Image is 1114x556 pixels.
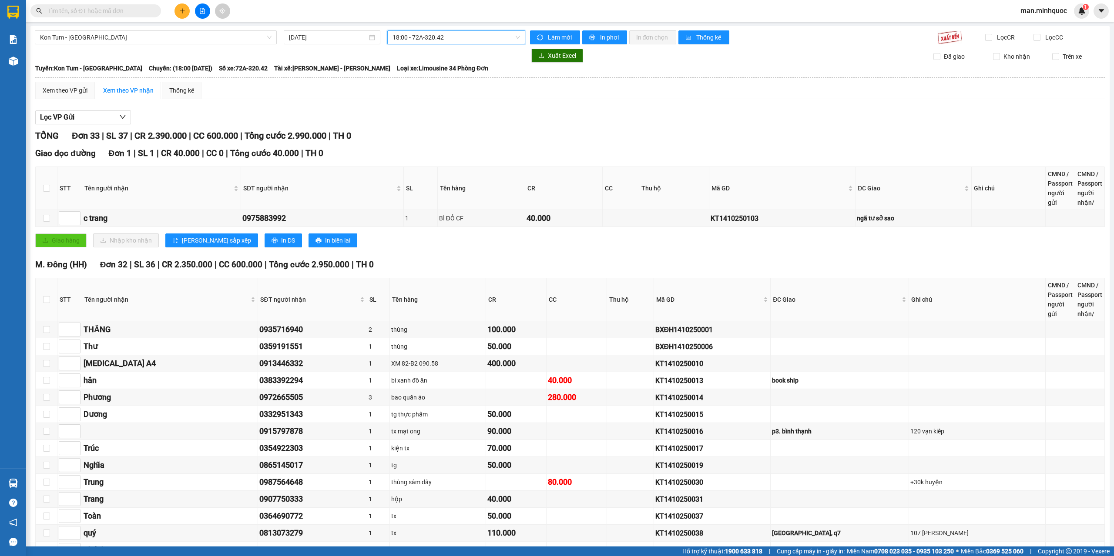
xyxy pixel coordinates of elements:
button: printerIn biên lai [309,233,357,247]
span: | [158,260,160,270]
div: 3 [369,393,388,402]
div: tx [391,511,484,521]
td: KT1410250015 [654,406,771,423]
th: Ghi chú [972,167,1046,210]
span: CR 2.350.000 [162,260,212,270]
span: Đơn 33 [72,130,100,141]
div: 0918450948 [259,544,366,556]
div: 0332951343 [259,408,366,420]
div: 50.000 [487,340,545,353]
span: | [215,260,217,270]
div: 400.000 [487,357,545,370]
td: KT1410250010 [654,355,771,372]
button: In đơn chọn [629,30,677,44]
span: Tổng cước 2.950.000 [269,260,349,270]
span: sort-ascending [172,237,178,244]
span: CR 40.000 [161,148,200,158]
td: 0975883992 [241,210,404,227]
div: 0813073279 [259,527,366,539]
input: Tìm tên, số ĐT hoặc mã đơn [48,6,151,16]
div: tg [391,460,484,470]
div: 60.000 [487,544,545,556]
div: 1 [369,410,388,419]
span: CC 600.000 [193,130,238,141]
span: | [202,148,204,158]
div: Phương [84,391,256,403]
span: M. Đông (HH) [35,260,87,270]
img: 9k= [937,30,962,44]
div: KT1410250014 [655,392,769,403]
span: plus [179,8,185,14]
span: message [9,538,17,546]
span: Miền Nam [847,546,954,556]
td: KT1410250014 [654,389,771,406]
td: 0972665505 [258,389,367,406]
button: downloadNhập kho nhận [93,233,159,247]
div: KT1410250015 [655,409,769,420]
div: tg [391,545,484,555]
td: 0913446332 [258,355,367,372]
div: p3. bình thạnh [772,426,907,436]
span: bar-chart [685,34,693,41]
span: Lọc VP Gửi [40,112,74,123]
span: 1 [1084,4,1087,10]
span: 18:00 - 72A-320.42 [393,31,520,44]
span: SĐT người nhận [243,183,395,193]
span: Lọc CR [993,33,1016,42]
span: Tên người nhận [84,183,232,193]
div: Xem theo VP nhận [103,86,154,95]
div: 1 [369,545,388,555]
div: 1 [369,359,388,368]
button: plus [174,3,190,19]
div: 2 [369,325,388,334]
div: KT1410250030 [655,477,769,488]
td: c trang [82,210,241,227]
span: | [226,148,228,158]
button: caret-down [1094,3,1109,19]
div: KT1410250013 [655,375,769,386]
div: tg thực phẩm [391,410,484,419]
span: sync [537,34,544,41]
span: Kho nhận [1000,52,1033,61]
sup: 1 [1083,4,1089,10]
div: 0364690772 [259,510,366,522]
div: 110.000 [487,527,545,539]
td: Phương [82,389,258,406]
th: Ghi chú [909,278,1046,321]
img: solution-icon [9,35,18,44]
div: 0907750333 [259,493,366,505]
div: bì xanh đồ ăn [391,376,484,385]
button: file-add [195,3,210,19]
div: Khánh [84,544,256,556]
td: 0935716940 [258,321,367,338]
div: kiện tx [391,443,484,453]
th: CC [547,278,607,321]
span: ⚪️ [956,549,959,553]
td: Trung [82,474,258,491]
img: warehouse-icon [9,479,18,488]
div: 70.000 [487,442,545,454]
span: Tài xế: [PERSON_NAME] - [PERSON_NAME] [274,63,390,73]
div: hân [84,374,256,386]
td: 0332951343 [258,406,367,423]
td: KT1410250017 [654,440,771,457]
div: 1 [369,528,388,538]
div: 1 [369,376,388,385]
td: KT1410250030 [654,474,771,491]
div: Nghĩa [84,459,256,471]
span: In DS [281,236,295,245]
span: Tổng cước 2.990.000 [245,130,326,141]
th: Tên hàng [390,278,486,321]
button: printerIn DS [265,233,302,247]
th: SL [367,278,390,321]
div: 1 [369,342,388,351]
img: warehouse-icon [9,57,18,66]
span: Chuyến: (18:00 [DATE]) [149,63,212,73]
span: | [265,260,267,270]
div: Toàn [84,510,256,522]
span: | [1030,546,1031,556]
span: SL 37 [106,130,128,141]
span: Kon Tum - Sài Gòn [40,31,272,44]
span: | [157,148,159,158]
th: SL [404,167,438,210]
